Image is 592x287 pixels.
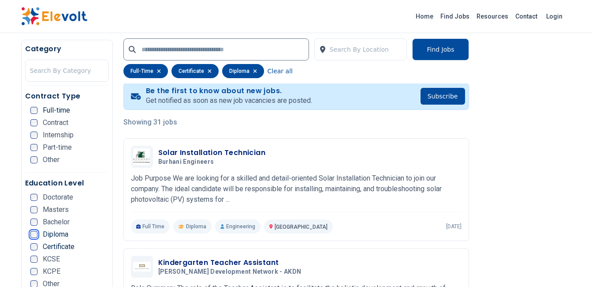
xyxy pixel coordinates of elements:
[171,64,219,78] div: certificate
[30,144,37,151] input: Part-time
[25,178,109,189] h5: Education Level
[548,245,592,287] iframe: Chat Widget
[43,194,73,201] span: Doctorate
[43,119,68,126] span: Contract
[131,173,462,205] p: Job Purpose We are looking for a skilled and detail-oriented Solar Installation Technician to joi...
[437,9,473,23] a: Find Jobs
[43,132,74,139] span: Internship
[30,219,37,226] input: Bachelor
[222,64,264,78] div: diploma
[123,117,469,128] p: Showing 31 jobs
[43,219,70,226] span: Bachelor
[43,256,60,263] span: KCSE
[158,268,302,276] span: [PERSON_NAME] Development Network - AKDN
[268,64,293,78] button: Clear all
[30,206,37,213] input: Masters
[30,132,37,139] input: Internship
[43,268,60,275] span: KCPE
[30,243,37,250] input: Certificate
[25,91,109,102] h5: Contract Type
[215,219,261,234] p: Engineering
[473,9,512,23] a: Resources
[43,144,72,151] span: Part-time
[421,88,465,105] button: Subscribe
[30,107,37,114] input: Full-time
[43,206,69,213] span: Masters
[30,256,37,263] input: KCSE
[25,44,109,54] h5: Category
[131,219,170,234] p: Full Time
[133,148,151,165] img: Burhani Engineers
[43,156,60,163] span: Other
[186,223,206,230] span: Diploma
[146,95,312,106] p: Get notified as soon as new job vacancies are posted.
[21,7,87,26] img: Elevolt
[30,194,37,201] input: Doctorate
[30,268,37,275] input: KCPE
[158,147,266,158] h3: Solar Installation Technician
[30,119,37,126] input: Contract
[43,243,74,250] span: Certificate
[30,231,37,238] input: Diploma
[30,156,37,163] input: Other
[123,64,168,78] div: full-time
[512,9,541,23] a: Contact
[146,87,312,95] h4: Be the first to know about new jobs.
[412,9,437,23] a: Home
[412,38,469,60] button: Find Jobs
[446,223,462,230] p: [DATE]
[43,231,68,238] span: Diploma
[43,107,70,114] span: Full-time
[158,257,305,268] h3: Kindergarten Teacher Assistant
[275,224,328,230] span: [GEOGRAPHIC_DATA]
[158,158,214,166] span: Burhani Engineers
[131,146,462,234] a: Burhani EngineersSolar Installation TechnicianBurhani EngineersJob Purpose We are looking for a s...
[133,262,151,272] img: Aga Khan Development Network - AKDN
[541,8,568,25] a: Login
